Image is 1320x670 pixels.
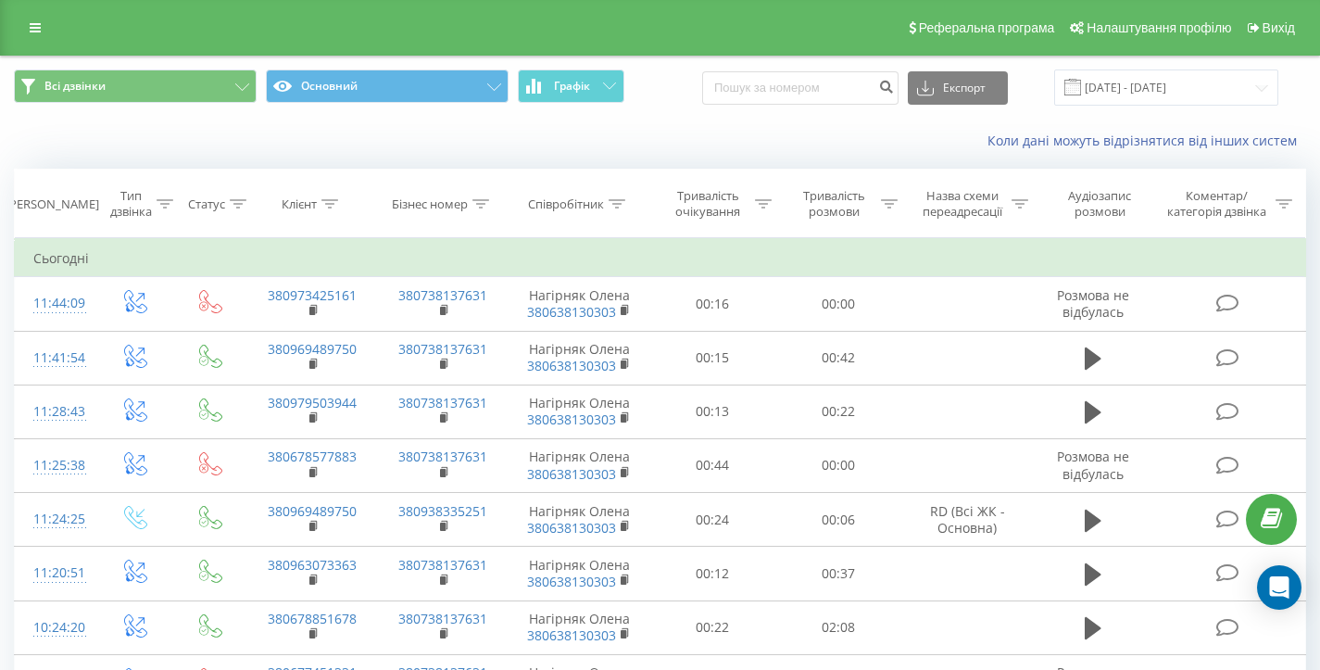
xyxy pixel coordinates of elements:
[908,71,1008,105] button: Експорт
[775,547,901,600] td: 00:37
[775,385,901,438] td: 00:22
[6,196,99,212] div: [PERSON_NAME]
[268,286,357,304] a: 380973425161
[554,80,590,93] span: Графік
[398,340,487,358] a: 380738137631
[509,438,649,492] td: Нагірняк Олена
[509,547,649,600] td: Нагірняк Олена
[33,610,77,646] div: 10:24:20
[649,277,775,331] td: 00:16
[649,331,775,385] td: 00:15
[188,196,225,212] div: Статус
[268,340,357,358] a: 380969489750
[527,303,616,321] a: 380638130303
[528,196,604,212] div: Співробітник
[509,600,649,654] td: Нагірняк Олена
[1057,286,1129,321] span: Розмова не відбулась
[1050,188,1150,220] div: Аудіозапис розмови
[649,493,775,547] td: 00:24
[398,286,487,304] a: 380738137631
[398,556,487,574] a: 380738137631
[775,331,901,385] td: 00:42
[33,394,77,430] div: 11:28:43
[1057,448,1129,482] span: Розмова не відбулась
[268,610,357,627] a: 380678851678
[398,502,487,520] a: 380938335251
[649,385,775,438] td: 00:13
[666,188,749,220] div: Тривалість очікування
[901,493,1033,547] td: RD (Всі ЖК - Основна)
[1087,20,1231,35] span: Налаштування профілю
[44,79,106,94] span: Всі дзвінки
[649,547,775,600] td: 00:12
[509,331,649,385] td: Нагірняк Олена
[919,20,1055,35] span: Реферальна програма
[509,385,649,438] td: Нагірняк Олена
[509,493,649,547] td: Нагірняк Олена
[919,188,1008,220] div: Назва схеми переадресації
[1263,20,1295,35] span: Вихід
[775,277,901,331] td: 00:00
[1163,188,1271,220] div: Коментар/категорія дзвінка
[268,394,357,411] a: 380979503944
[793,188,876,220] div: Тривалість розмови
[110,188,152,220] div: Тип дзвінка
[282,196,317,212] div: Клієнт
[33,501,77,537] div: 11:24:25
[527,573,616,590] a: 380638130303
[509,277,649,331] td: Нагірняк Олена
[1257,565,1301,610] div: Open Intercom Messenger
[33,448,77,484] div: 11:25:38
[268,502,357,520] a: 380969489750
[33,340,77,376] div: 11:41:54
[702,71,899,105] input: Пошук за номером
[527,626,616,644] a: 380638130303
[268,448,357,465] a: 380678577883
[987,132,1306,149] a: Коли дані можуть відрізнятися вiд інших систем
[398,610,487,627] a: 380738137631
[268,556,357,574] a: 380963073363
[775,438,901,492] td: 00:00
[14,70,257,103] button: Всі дзвінки
[398,394,487,411] a: 380738137631
[33,555,77,591] div: 11:20:51
[398,448,487,465] a: 380738137631
[649,438,775,492] td: 00:44
[518,70,624,103] button: Графік
[527,465,616,483] a: 380638130303
[266,70,509,103] button: Основний
[527,519,616,537] a: 380638130303
[649,600,775,654] td: 00:22
[527,411,616,428] a: 380638130303
[33,285,77,322] div: 11:44:09
[775,600,901,654] td: 02:08
[775,493,901,547] td: 00:06
[392,196,468,212] div: Бізнес номер
[527,357,616,374] a: 380638130303
[15,240,1306,277] td: Сьогодні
